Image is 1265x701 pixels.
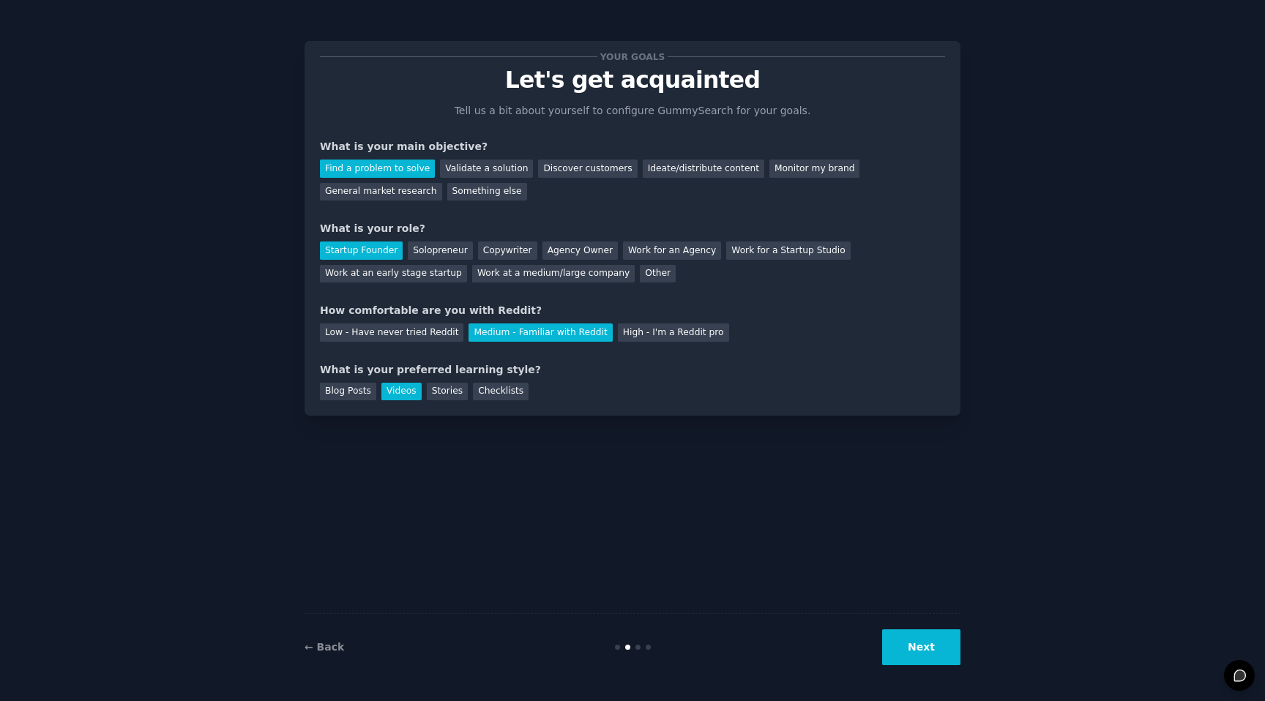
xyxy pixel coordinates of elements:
[542,241,618,260] div: Agency Owner
[726,241,850,260] div: Work for a Startup Studio
[882,629,960,665] button: Next
[320,362,945,378] div: What is your preferred learning style?
[447,183,527,201] div: Something else
[320,221,945,236] div: What is your role?
[618,323,729,342] div: High - I'm a Reddit pro
[320,303,945,318] div: How comfortable are you with Reddit?
[769,160,859,178] div: Monitor my brand
[381,383,422,401] div: Videos
[597,49,668,64] span: Your goals
[320,67,945,93] p: Let's get acquainted
[623,241,721,260] div: Work for an Agency
[320,323,463,342] div: Low - Have never tried Reddit
[320,241,403,260] div: Startup Founder
[408,241,472,260] div: Solopreneur
[320,160,435,178] div: Find a problem to solve
[472,265,635,283] div: Work at a medium/large company
[305,641,344,653] a: ← Back
[643,160,764,178] div: Ideate/distribute content
[320,139,945,154] div: What is your main objective?
[320,183,442,201] div: General market research
[448,103,817,119] p: Tell us a bit about yourself to configure GummySearch for your goals.
[640,265,676,283] div: Other
[469,323,612,342] div: Medium - Familiar with Reddit
[440,160,533,178] div: Validate a solution
[320,265,467,283] div: Work at an early stage startup
[427,383,468,401] div: Stories
[473,383,529,401] div: Checklists
[478,241,537,260] div: Copywriter
[538,160,637,178] div: Discover customers
[320,383,376,401] div: Blog Posts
